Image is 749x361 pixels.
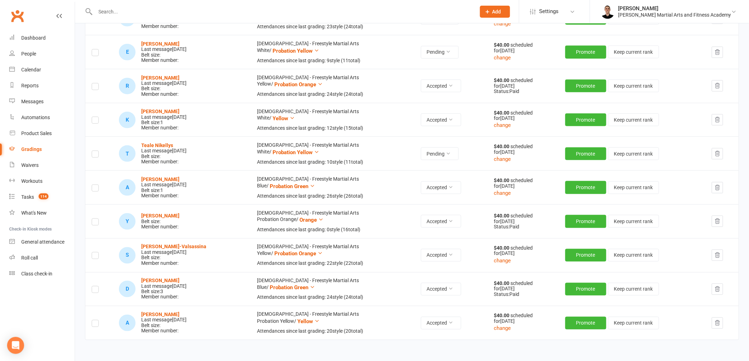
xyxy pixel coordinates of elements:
[21,51,36,57] div: People
[608,80,659,92] button: Keep current rank
[141,182,187,187] div: Last message [DATE]
[257,329,408,334] div: Attendances since last grading: 20 style ( 20 total)
[21,178,42,184] div: Workouts
[494,177,511,183] strong: $40.00
[539,4,559,19] span: Settings
[565,317,606,330] button: Promote
[141,318,187,323] div: Last message [DATE]
[141,244,206,250] strong: [PERSON_NAME]-Valsassina
[565,249,606,262] button: Promote
[141,41,187,63] div: Belt size: Member number:
[421,317,461,330] button: Accepted
[494,213,511,219] strong: $40.00
[9,78,75,94] a: Reports
[9,46,75,62] a: People
[494,144,511,149] strong: $40.00
[421,113,461,126] button: Accepted
[273,149,313,156] span: Probation Yellow
[273,48,313,54] span: Probation Yellow
[494,257,511,265] button: change
[421,249,461,262] button: Accepted
[601,5,615,19] img: thumb_image1729140307.png
[141,143,187,165] div: Belt size: Member number:
[141,75,187,97] div: Belt size: Member number:
[21,83,39,88] div: Reports
[9,141,75,157] a: Gradings
[119,78,136,94] div: Rubel Kaler
[494,313,553,324] div: scheduled for [DATE]
[141,75,179,81] strong: [PERSON_NAME]
[494,53,511,62] button: change
[9,189,75,205] a: Tasks 114
[141,213,179,219] strong: [PERSON_NAME]
[494,110,511,116] strong: $40.00
[494,42,511,48] strong: $40.00
[565,283,606,296] button: Promote
[270,183,308,190] span: Probation Green
[273,115,288,122] span: Yellow
[141,176,179,182] strong: [PERSON_NAME]
[21,99,44,104] div: Messages
[93,7,471,17] input: Search...
[9,110,75,126] a: Automations
[618,5,731,12] div: [PERSON_NAME]
[21,115,50,120] div: Automations
[608,249,659,262] button: Keep current rank
[141,250,206,255] div: Last message [DATE]
[9,173,75,189] a: Workouts
[9,126,75,141] a: Product Sales
[565,113,606,126] button: Promote
[273,47,319,55] button: Probation Yellow
[251,170,414,204] td: [DEMOGRAPHIC_DATA] - Freestyle Martial Arts Blue /
[257,126,408,131] div: Attendances since last grading: 12 style ( 15 total)
[274,251,316,257] span: Probation Orange
[9,30,75,46] a: Dashboard
[141,81,187,86] div: Last message [DATE]
[299,216,324,224] button: Orange
[21,271,52,276] div: Class check-in
[141,278,179,284] a: [PERSON_NAME]
[9,266,75,282] a: Class kiosk mode
[494,110,553,121] div: scheduled for [DATE]
[9,62,75,78] a: Calendar
[21,35,46,41] div: Dashboard
[421,46,459,59] button: Pending
[257,159,408,165] div: Attendances since last grading: 10 style ( 11 total)
[251,306,414,340] td: [DEMOGRAPHIC_DATA] - Freestyle Martial Arts Probation Yellow /
[21,130,52,136] div: Product Sales
[257,261,408,266] div: Attendances since last grading: 22 style ( 22 total)
[141,109,187,131] div: Belt size: 1 Member number:
[257,193,408,199] div: Attendances since last grading: 26 style ( 26 total)
[119,145,136,162] div: Teale Nikellys
[251,69,414,103] td: [DEMOGRAPHIC_DATA] - Freestyle Martial Arts Yellow /
[8,7,26,25] a: Clubworx
[9,94,75,110] a: Messages
[21,239,64,245] div: General attendance
[421,215,461,228] button: Accepted
[494,281,553,292] div: scheduled for [DATE]
[274,81,316,88] span: Probation Orange
[141,312,179,318] a: [PERSON_NAME]
[421,80,461,92] button: Accepted
[21,210,47,216] div: What's New
[257,92,408,97] div: Attendances since last grading: 24 style ( 24 total)
[494,89,553,94] div: Status: Paid
[119,112,136,128] div: Kasper Mikkelsen
[494,189,511,197] button: change
[299,217,317,223] span: Orange
[492,9,501,14] span: Add
[494,19,511,28] button: change
[257,24,408,29] div: Attendances since last grading: 23 style ( 24 total)
[257,295,408,300] div: Attendances since last grading: 24 style ( 24 total)
[494,144,553,155] div: scheduled for [DATE]
[21,146,42,152] div: Gradings
[141,41,179,47] strong: [PERSON_NAME]
[9,250,75,266] a: Roll call
[21,162,39,168] div: Waivers
[141,312,187,334] div: Belt size: Member number:
[141,142,173,148] strong: Teale Nikellys
[21,67,41,72] div: Calendar
[141,115,187,120] div: Last message [DATE]
[141,244,206,266] div: Belt size: Member number:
